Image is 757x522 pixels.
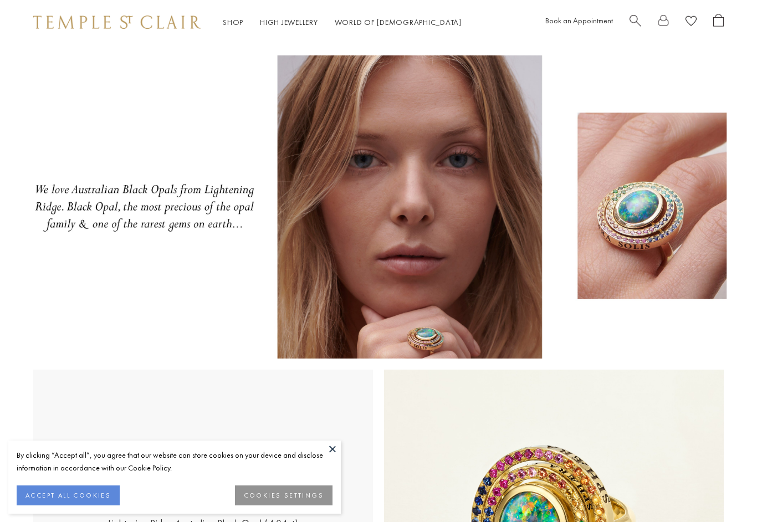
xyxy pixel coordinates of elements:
[235,485,333,505] button: COOKIES SETTINGS
[260,17,318,27] a: High JewelleryHigh Jewellery
[686,14,697,31] a: View Wishlist
[223,16,462,29] nav: Main navigation
[33,16,201,29] img: Temple St. Clair
[713,14,724,31] a: Open Shopping Bag
[17,449,333,474] div: By clicking “Accept all”, you agree that our website can store cookies on your device and disclos...
[223,17,243,27] a: ShopShop
[17,485,120,505] button: ACCEPT ALL COOKIES
[335,17,462,27] a: World of [DEMOGRAPHIC_DATA]World of [DEMOGRAPHIC_DATA]
[630,14,641,31] a: Search
[702,470,746,511] iframe: Gorgias live chat messenger
[545,16,613,25] a: Book an Appointment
